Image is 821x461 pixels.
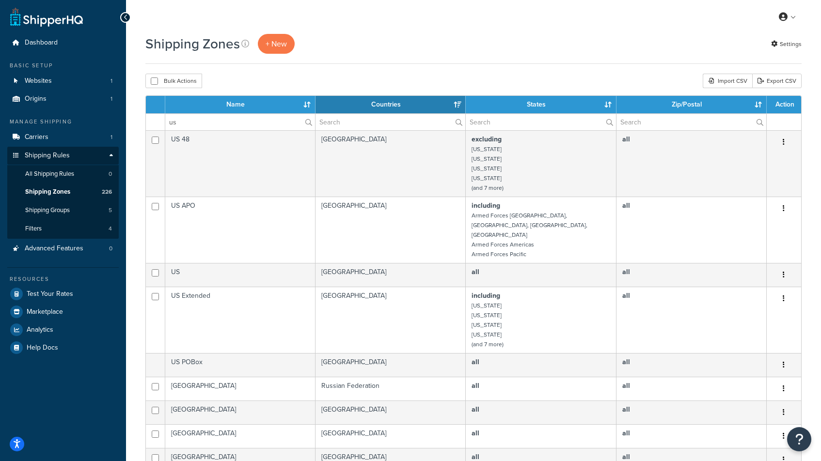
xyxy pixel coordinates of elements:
[472,267,479,277] b: all
[109,225,112,233] span: 4
[7,321,119,338] a: Analytics
[145,74,202,88] button: Bulk Actions
[472,321,502,329] small: [US_STATE]
[165,424,316,448] td: [GEOGRAPHIC_DATA]
[25,188,70,196] span: Shipping Zones
[111,133,112,141] span: 1
[622,134,630,144] b: all
[7,303,119,321] a: Marketplace
[316,197,466,263] td: [GEOGRAPHIC_DATA]
[7,165,119,183] li: All Shipping Rules
[165,377,316,400] td: [GEOGRAPHIC_DATA]
[472,211,587,239] small: Armed Forces [GEOGRAPHIC_DATA], [GEOGRAPHIC_DATA], [GEOGRAPHIC_DATA], [GEOGRAPHIC_DATA]
[7,128,119,146] li: Carriers
[622,357,630,367] b: all
[472,301,502,310] small: [US_STATE]
[622,291,630,301] b: all
[767,96,801,113] th: Action
[472,134,502,144] b: excluding
[7,220,119,238] li: Filters
[165,130,316,197] td: US 48
[111,77,112,85] span: 1
[616,96,767,113] th: Zip/Postal: activate to sort column ascending
[472,311,502,320] small: [US_STATE]
[616,114,766,130] input: Search
[622,200,630,211] b: all
[27,308,63,316] span: Marketplace
[109,206,112,215] span: 5
[7,285,119,303] a: Test Your Rates
[145,34,240,53] h1: Shipping Zones
[472,164,502,173] small: [US_STATE]
[7,183,119,201] li: Shipping Zones
[25,152,70,160] span: Shipping Rules
[25,133,48,141] span: Carriers
[111,95,112,103] span: 1
[7,147,119,239] li: Shipping Rules
[7,183,119,201] a: Shipping Zones 226
[622,267,630,277] b: all
[316,130,466,197] td: [GEOGRAPHIC_DATA]
[466,114,616,130] input: Search
[165,96,316,113] th: Name: activate to sort column ascending
[7,118,119,126] div: Manage Shipping
[787,427,811,451] button: Open Resource Center
[472,404,479,415] b: all
[472,291,500,301] b: including
[316,353,466,377] td: [GEOGRAPHIC_DATA]
[316,96,466,113] th: Countries: activate to sort column ascending
[10,7,83,27] a: ShipperHQ Home
[472,184,504,192] small: (and 7 more)
[27,344,58,352] span: Help Docs
[7,339,119,356] a: Help Docs
[7,201,119,219] li: Shipping Groups
[752,74,802,88] a: Export CSV
[7,240,119,258] li: Advanced Features
[316,287,466,353] td: [GEOGRAPHIC_DATA]
[771,37,802,51] a: Settings
[258,34,295,54] a: + New
[316,377,466,400] td: Russian Federation
[7,240,119,258] a: Advanced Features 0
[25,77,52,85] span: Websites
[316,400,466,424] td: [GEOGRAPHIC_DATA]
[165,197,316,263] td: US APO
[7,61,119,70] div: Basic Setup
[316,114,465,130] input: Search
[472,154,502,163] small: [US_STATE]
[7,128,119,146] a: Carriers 1
[7,201,119,219] a: Shipping Groups 5
[25,39,58,47] span: Dashboard
[622,404,630,415] b: all
[109,245,112,253] span: 0
[622,428,630,438] b: all
[472,174,502,183] small: [US_STATE]
[466,96,616,113] th: States: activate to sort column ascending
[7,275,119,283] div: Resources
[25,206,70,215] span: Shipping Groups
[7,165,119,183] a: All Shipping Rules 0
[7,90,119,108] a: Origins 1
[25,170,74,178] span: All Shipping Rules
[7,72,119,90] li: Websites
[7,72,119,90] a: Websites 1
[472,250,526,259] small: Armed Forces Pacific
[472,145,502,154] small: [US_STATE]
[165,263,316,287] td: US
[472,240,534,249] small: Armed Forces Americas
[472,357,479,367] b: all
[25,245,83,253] span: Advanced Features
[316,424,466,448] td: [GEOGRAPHIC_DATA]
[7,147,119,165] a: Shipping Rules
[7,90,119,108] li: Origins
[622,381,630,391] b: all
[472,428,479,438] b: all
[165,353,316,377] td: US POBox
[703,74,752,88] div: Import CSV
[472,340,504,349] small: (and 7 more)
[109,170,112,178] span: 0
[7,34,119,52] a: Dashboard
